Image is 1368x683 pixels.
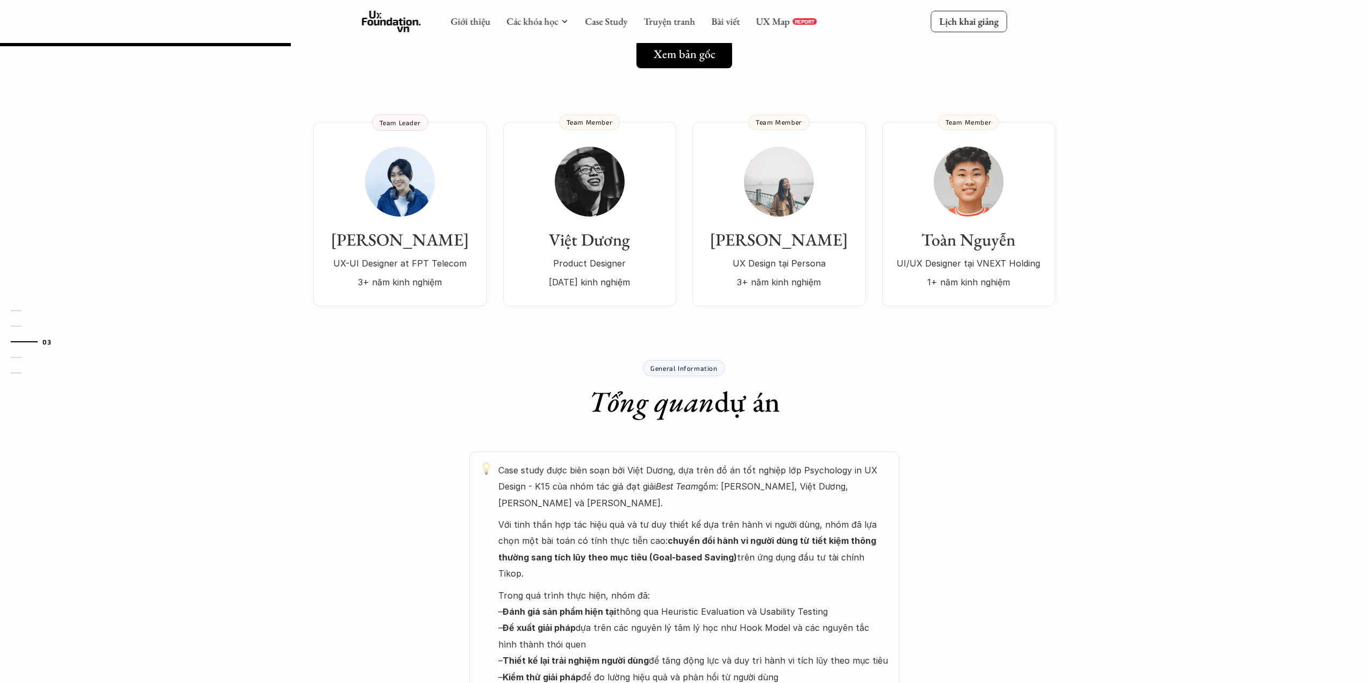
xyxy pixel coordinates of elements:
h5: Xem bản gốc [654,47,715,61]
a: 03 [11,335,62,348]
h3: Việt Dương [514,229,665,250]
a: Case Study [585,15,627,27]
em: Best Team [656,481,698,492]
a: Việt DươngProduct Designer[DATE] kinh nghiệmTeam Member [503,122,676,306]
p: [DATE] kinh nghiệm [514,274,665,290]
p: Case study được biên soạn bởi Việt Dương, dựa trên đồ án tốt nghiệp lớp Psychology in UX Design -... [498,462,889,511]
p: REPORT [794,18,814,25]
a: Các khóa học [506,15,558,27]
a: Bài viết [711,15,740,27]
p: 1+ năm kinh nghiệm [893,274,1044,290]
p: Lịch khai giảng [939,15,998,27]
p: Với tinh thần hợp tác hiệu quả và tư duy thiết kế dựa trên hành vi người dùng, nhóm đã lựa chọn m... [498,516,889,582]
p: 3+ năm kinh nghiệm [324,274,476,290]
h3: [PERSON_NAME] [324,229,476,250]
a: Lịch khai giảng [930,11,1007,32]
strong: chuyển đổi hành vi người dùng từ tiết kiệm thông thường sang tích lũy theo mục tiêu (Goal-based S... [498,535,878,562]
p: Product Designer [514,255,665,271]
p: Team Member [756,118,802,126]
h1: dự án [589,384,780,419]
p: 3+ năm kinh nghiệm [703,274,855,290]
a: Xem bản gốc [636,40,732,68]
p: Team Member [946,118,992,126]
a: UX Map [756,15,790,27]
h3: Toàn Nguyễn [893,229,1044,250]
strong: 03 [42,337,51,345]
a: [PERSON_NAME]UX-UI Designer at FPT Telecom3+ năm kinh nghiệmTeam Leader [313,122,487,306]
a: Truyện tranh [643,15,695,27]
h3: [PERSON_NAME] [703,229,855,250]
a: Giới thiệu [450,15,490,27]
strong: Đánh giá sản phẩm hiện tại [503,606,616,617]
strong: Kiểm thử giải pháp [503,672,581,682]
strong: Đề xuất giải pháp [503,622,576,633]
p: General Information [650,364,717,372]
a: Toàn NguyễnUI/UX Designer tại VNEXT Holding1+ năm kinh nghiệmTeam Member [882,122,1055,306]
p: Team Leader [379,119,421,126]
a: [PERSON_NAME]UX Design tại Persona3+ năm kinh nghiệmTeam Member [692,122,866,306]
p: UI/UX Designer tại VNEXT Holding [893,255,1044,271]
em: Tổng quan [589,383,714,420]
p: Team Member [567,118,613,126]
strong: Thiết kế lại trải nghiệm người dùng [503,655,649,666]
p: UX Design tại Persona [703,255,855,271]
p: UX-UI Designer at FPT Telecom [324,255,476,271]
